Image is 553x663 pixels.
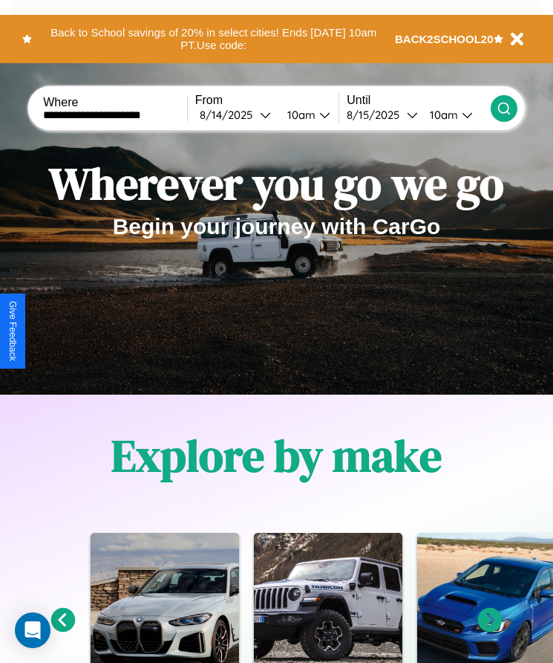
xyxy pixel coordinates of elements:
[195,107,275,123] button: 8/14/2025
[275,107,339,123] button: 10am
[347,108,407,122] div: 8 / 15 / 2025
[43,96,187,109] label: Where
[32,22,395,56] button: Back to School savings of 20% in select cities! Ends [DATE] 10am PT.Use code:
[195,94,339,107] label: From
[7,301,18,361] div: Give Feedback
[422,108,462,122] div: 10am
[15,612,50,648] div: Open Intercom Messenger
[418,107,491,123] button: 10am
[347,94,491,107] label: Until
[111,425,442,486] h1: Explore by make
[200,108,260,122] div: 8 / 14 / 2025
[280,108,319,122] div: 10am
[395,33,494,45] b: BACK2SCHOOL20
